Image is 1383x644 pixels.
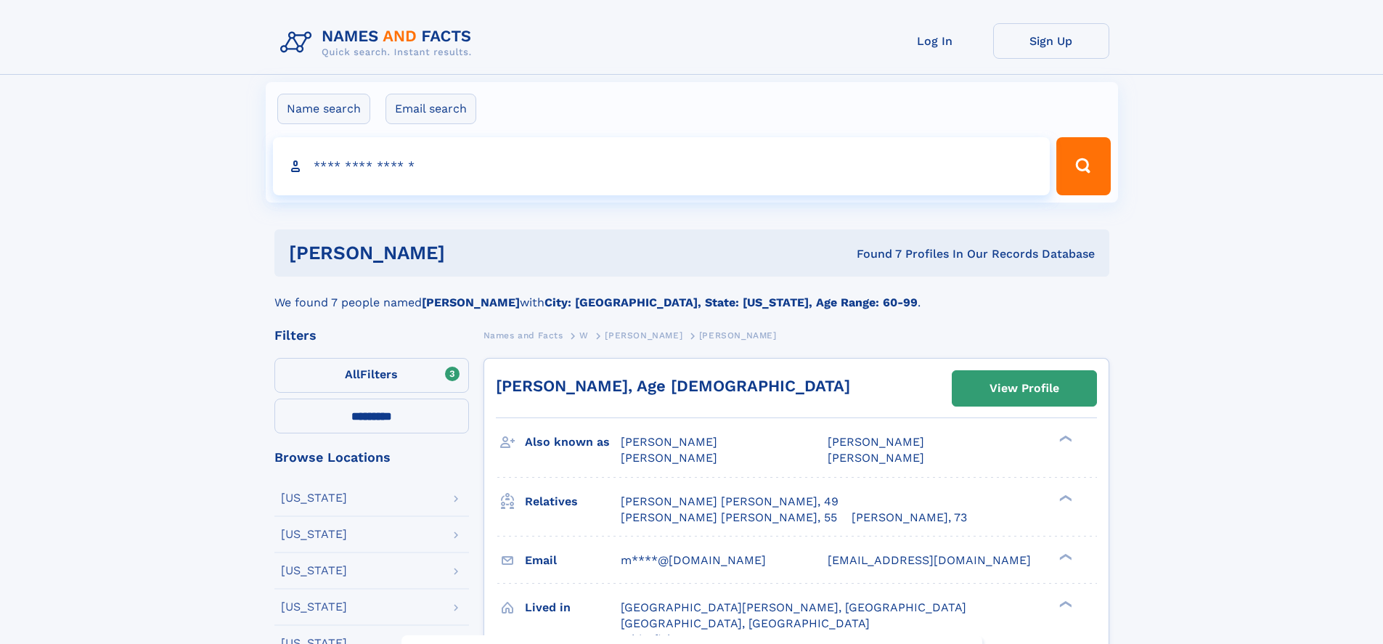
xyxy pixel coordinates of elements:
span: [PERSON_NAME] [699,330,777,341]
div: ❯ [1056,599,1073,608]
div: ❯ [1056,493,1073,502]
div: [US_STATE] [281,529,347,540]
div: View Profile [990,372,1059,405]
a: [PERSON_NAME] [PERSON_NAME], 55 [621,510,837,526]
a: Names and Facts [484,326,563,344]
div: We found 7 people named with . [274,277,1109,311]
div: Browse Locations [274,451,469,464]
span: [GEOGRAPHIC_DATA], [GEOGRAPHIC_DATA] [621,616,870,630]
a: [PERSON_NAME], Age [DEMOGRAPHIC_DATA] [496,377,850,395]
b: City: [GEOGRAPHIC_DATA], State: [US_STATE], Age Range: 60-99 [544,295,918,309]
span: W [579,330,589,341]
span: [PERSON_NAME] [828,451,924,465]
div: [US_STATE] [281,601,347,613]
a: Sign Up [993,23,1109,59]
div: [US_STATE] [281,565,347,576]
input: search input [273,137,1050,195]
h3: Email [525,548,621,573]
span: [PERSON_NAME] [621,435,717,449]
div: Found 7 Profiles In Our Records Database [650,246,1095,262]
a: W [579,326,589,344]
span: [PERSON_NAME] [605,330,682,341]
div: Filters [274,329,469,342]
span: [PERSON_NAME] [621,451,717,465]
h3: Relatives [525,489,621,514]
label: Name search [277,94,370,124]
div: [US_STATE] [281,492,347,504]
h3: Also known as [525,430,621,455]
div: ❯ [1056,552,1073,561]
a: View Profile [952,371,1096,406]
a: [PERSON_NAME], 73 [852,510,967,526]
img: Logo Names and Facts [274,23,484,62]
h1: [PERSON_NAME] [289,244,651,262]
a: [PERSON_NAME] [605,326,682,344]
label: Filters [274,358,469,393]
span: [PERSON_NAME] [828,435,924,449]
span: All [345,367,360,381]
span: [EMAIL_ADDRESS][DOMAIN_NAME] [828,553,1031,567]
h3: Lived in [525,595,621,620]
span: [GEOGRAPHIC_DATA][PERSON_NAME], [GEOGRAPHIC_DATA] [621,600,966,614]
button: Search Button [1056,137,1110,195]
b: [PERSON_NAME] [422,295,520,309]
label: Email search [385,94,476,124]
div: ❯ [1056,434,1073,444]
a: Log In [877,23,993,59]
a: [PERSON_NAME] [PERSON_NAME], 49 [621,494,839,510]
